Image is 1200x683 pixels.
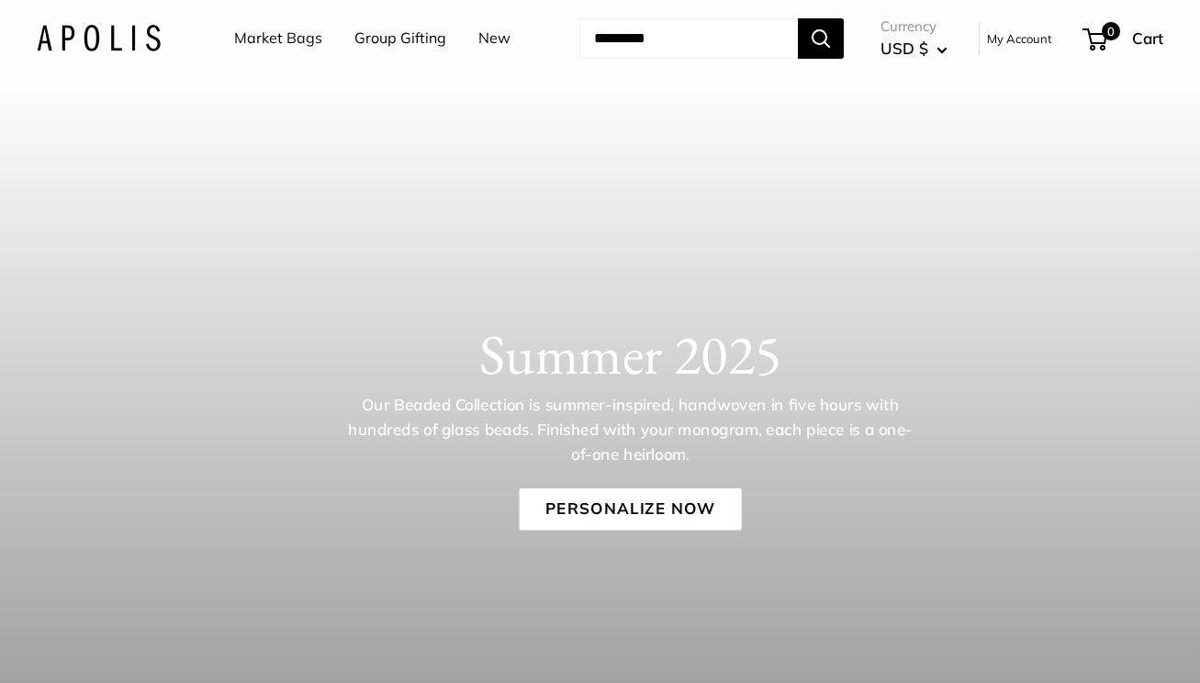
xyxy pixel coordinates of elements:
[1132,28,1163,48] span: Cart
[1084,24,1163,53] a: 0 Cart
[880,14,948,39] span: Currency
[579,18,798,59] input: Search...
[234,25,322,52] a: Market Bags
[880,34,948,63] button: USD $
[346,394,914,467] p: Our Beaded Collection is summer-inspired, handwoven in five hours with hundreds of glass beads. F...
[519,488,741,531] a: Personalize Now
[987,28,1052,50] a: My Account
[354,25,446,52] a: Group Gifting
[880,39,928,58] span: USD $
[95,321,1165,387] h1: Summer 2025
[478,25,510,52] a: New
[1102,22,1120,40] span: 0
[798,18,844,59] button: Search
[37,25,161,51] img: Apolis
